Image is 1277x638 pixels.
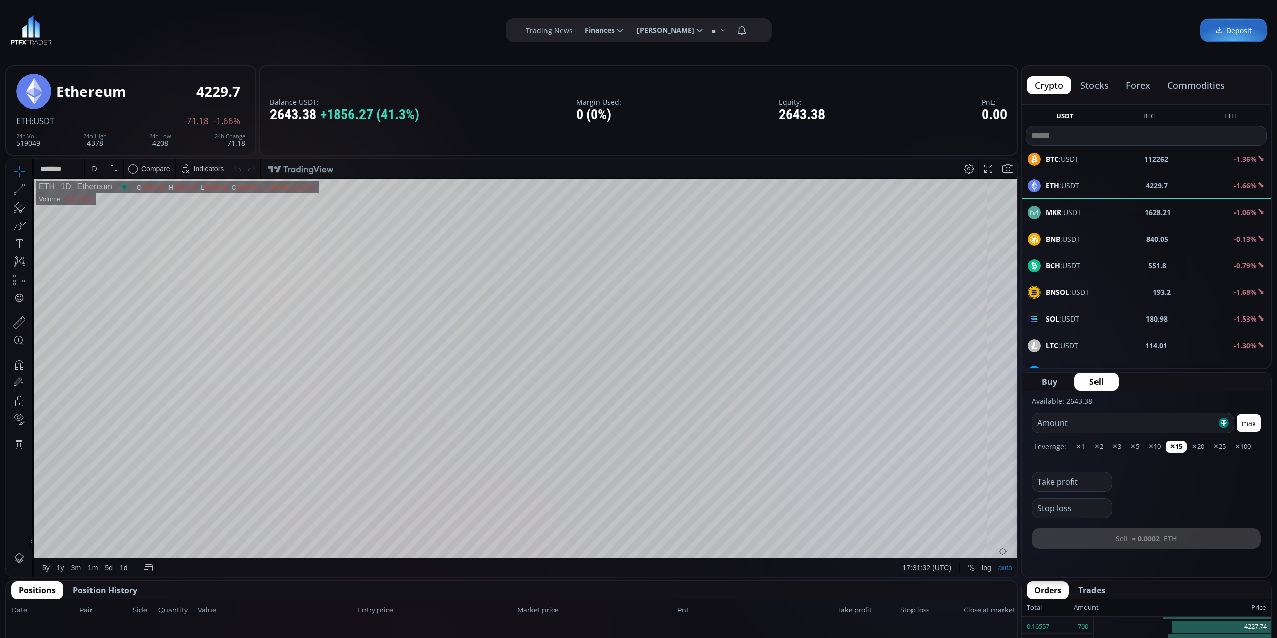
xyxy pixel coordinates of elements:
b: 180.98 [1146,313,1168,324]
b: 24.82 [1149,367,1167,377]
div: 1D [49,23,65,32]
div: Market open [114,23,123,32]
button: forex [1118,76,1158,94]
b: 1628.21 [1145,207,1171,218]
div: C [226,25,231,32]
button: Position History [65,581,145,599]
div: Hide Drawings Toolbar [23,375,28,389]
img: LOGO [10,15,52,45]
div: 4340.26 [168,25,192,32]
div: Amount [1074,601,1099,614]
div: -71.18 [215,133,245,147]
div: 4227.74 [1094,620,1271,634]
button: USDT [1052,111,1078,124]
span: Value [198,605,354,615]
b: -0.13% [1234,234,1257,244]
label: Equity: [779,98,825,106]
div: 2643.38 [270,107,419,123]
span: :USDT [1046,154,1079,164]
b: SOL [1046,314,1059,324]
b: -0.79% [1234,261,1257,270]
span: -71.18 [184,117,209,126]
b: -3.57% [1234,367,1257,377]
button: ✕10 [1144,441,1165,453]
span: :USDT [1046,287,1089,297]
div: Toggle Percentage [958,399,972,418]
div: Toggle Log Scale [972,399,989,418]
button: ✕100 [1231,441,1255,453]
span: :USDT [31,115,54,127]
b: 114.01 [1145,340,1167,351]
div: 24h Vol. [16,133,40,139]
button: ✕1 [1072,441,1089,453]
div: 0.16557 [1027,620,1049,633]
b: BNSOL [1046,287,1069,297]
button: stocks [1072,76,1117,94]
div: Ethereum [56,84,126,99]
b: BTC [1046,154,1059,164]
span: Close at market [964,605,1012,615]
span: +1856.27 (41.3%) [320,107,419,123]
a: Deposit [1200,19,1267,42]
div: 24h Low [149,133,171,139]
span: :USDT [1046,234,1080,244]
span: :USDT [1046,340,1078,351]
button: max [1237,414,1261,432]
div: 4208.00 [199,25,223,32]
div: 5y [36,404,44,412]
div: Indicators [188,6,218,14]
b: LINK [1046,367,1062,377]
div: −106.45 (−2.45%) [257,25,310,32]
span: 17:31:32 (UTC) [897,404,945,412]
div: ETH [33,23,49,32]
div: 4229.71 [231,25,254,32]
span: :USDT [1046,207,1081,218]
div: 700 [1078,620,1088,633]
span: Sell [1089,376,1104,388]
span: Entry price [357,605,514,615]
span: Date [11,605,76,615]
div: 1y [51,404,58,412]
b: -1.68% [1234,287,1257,297]
div: log [976,404,985,412]
div: Go to [135,399,151,418]
b: BCH [1046,261,1060,270]
div: 4229.7 [196,84,240,99]
span: Stop loss [900,605,961,615]
span: Take profit [837,605,897,615]
span: Deposit [1215,25,1252,36]
span: Finances [578,20,615,40]
b: 840.05 [1146,234,1168,244]
b: 551.8 [1148,260,1166,271]
label: PnL: [982,98,1007,106]
b: -1.36% [1234,154,1257,164]
div: auto [992,404,1006,412]
div: 350.198K [58,36,86,44]
span: :USDT [1046,313,1079,324]
div: Compare [135,6,164,14]
div: 4378 [83,133,107,147]
div: 519049 [16,133,40,147]
button: ✕2 [1090,441,1107,453]
button: 17:31:32 (UTC) [893,399,949,418]
div: 0.00 [982,107,1007,123]
button: crypto [1027,76,1071,94]
b: -1.30% [1234,341,1257,350]
div: 4336.16 [136,25,160,32]
label: Margin Used: [576,98,621,106]
span: ETH [16,115,31,127]
span: :USDT [1046,260,1080,271]
span: [PERSON_NAME] [630,20,694,40]
div: 24h Change [215,133,245,139]
div: 3m [65,404,75,412]
div: 0 (0%) [576,107,621,123]
span: Pair [79,605,130,615]
div: Volume [33,36,54,44]
span: PnL [677,605,834,615]
div: L [195,25,199,32]
span: Market price [517,605,674,615]
div: Toggle Auto Scale [989,399,1010,418]
button: Sell [1074,373,1119,391]
button: Orders [1027,581,1069,599]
